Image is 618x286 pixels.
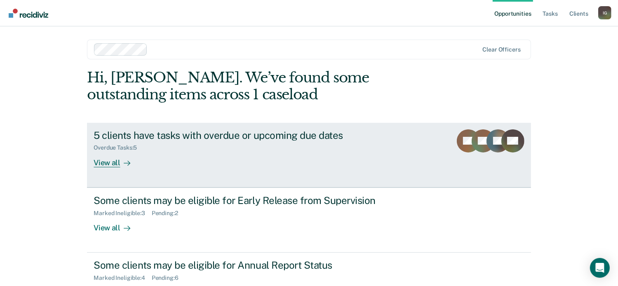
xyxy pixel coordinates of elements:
[590,258,610,278] div: Open Intercom Messenger
[94,129,383,141] div: 5 clients have tasks with overdue or upcoming due dates
[87,69,442,103] div: Hi, [PERSON_NAME]. We’ve found some outstanding items across 1 caseload
[152,274,185,281] div: Pending : 6
[152,210,185,217] div: Pending : 2
[94,259,383,271] div: Some clients may be eligible for Annual Report Status
[94,216,140,232] div: View all
[94,151,140,167] div: View all
[598,6,611,19] div: I G
[87,188,531,253] a: Some clients may be eligible for Early Release from SupervisionMarked Ineligible:3Pending:2View all
[483,46,521,53] div: Clear officers
[94,210,151,217] div: Marked Ineligible : 3
[9,9,48,18] img: Recidiviz
[94,144,143,151] div: Overdue Tasks : 5
[87,123,531,188] a: 5 clients have tasks with overdue or upcoming due datesOverdue Tasks:5View all
[94,274,151,281] div: Marked Ineligible : 4
[598,6,611,19] button: Profile dropdown button
[94,195,383,206] div: Some clients may be eligible for Early Release from Supervision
